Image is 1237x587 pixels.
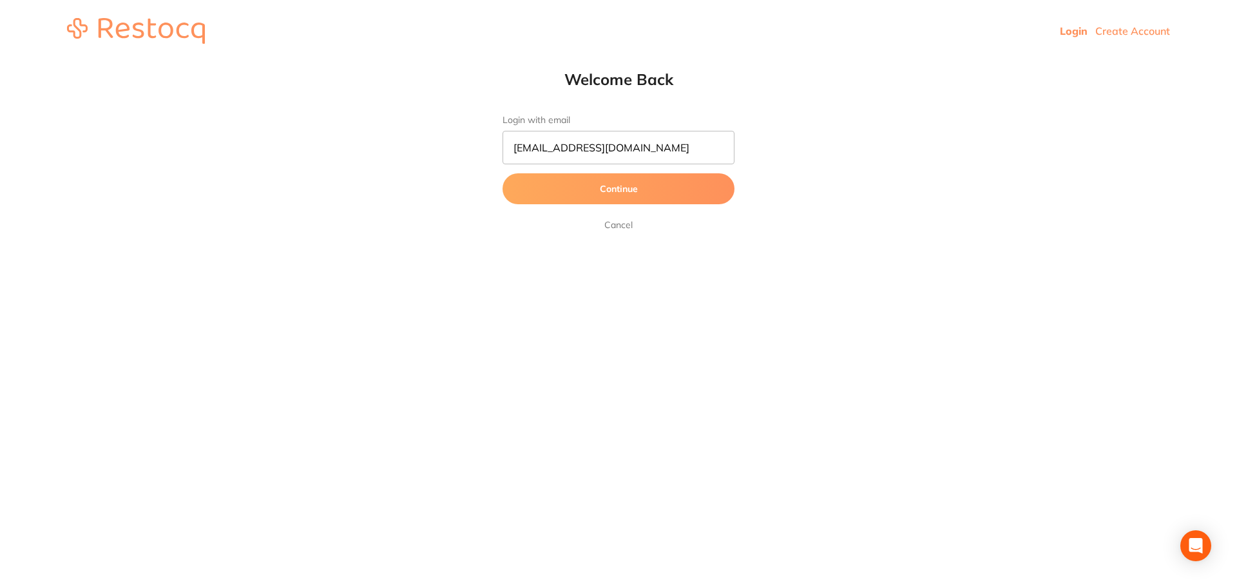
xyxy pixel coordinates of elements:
button: Continue [503,173,734,204]
div: Open Intercom Messenger [1180,530,1211,561]
a: Login [1060,24,1088,37]
a: Create Account [1095,24,1170,37]
a: Cancel [602,217,635,233]
img: restocq_logo.svg [67,18,205,44]
h1: Welcome Back [477,70,760,89]
label: Login with email [503,115,734,126]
